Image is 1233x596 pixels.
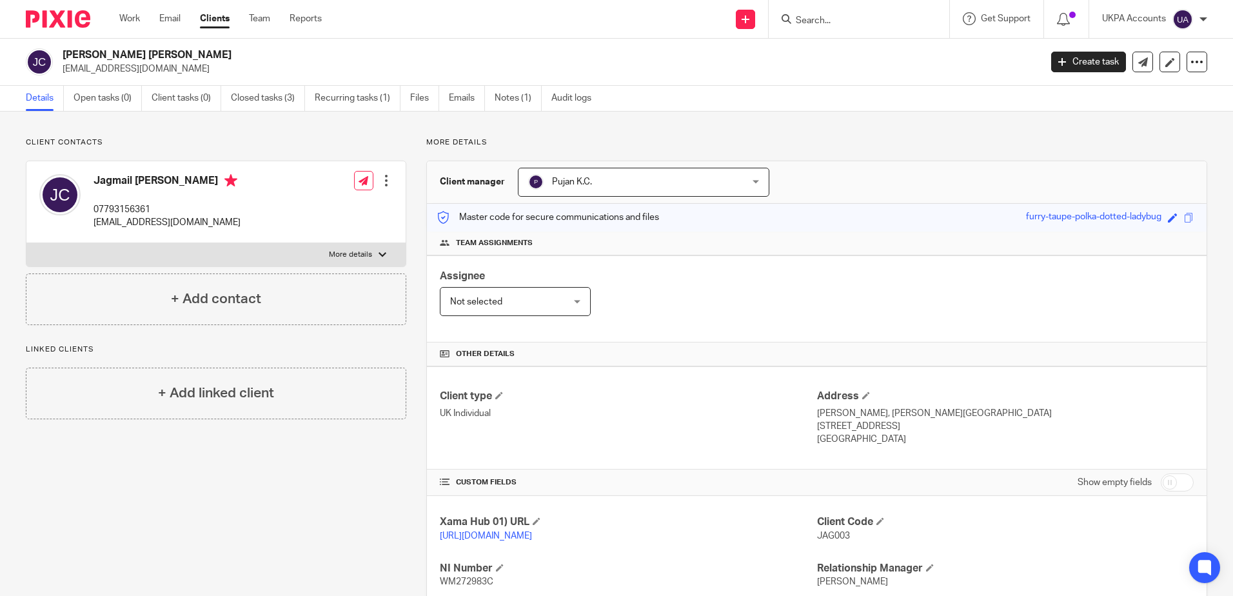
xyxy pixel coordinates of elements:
[94,174,241,190] h4: Jagmail [PERSON_NAME]
[410,86,439,111] a: Files
[817,562,1194,575] h4: Relationship Manager
[200,12,230,25] a: Clients
[794,15,911,27] input: Search
[528,174,544,190] img: svg%3E
[74,86,142,111] a: Open tasks (0)
[290,12,322,25] a: Reports
[39,174,81,215] img: svg%3E
[26,10,90,28] img: Pixie
[440,477,816,488] h4: CUSTOM FIELDS
[817,515,1194,529] h4: Client Code
[231,86,305,111] a: Closed tasks (3)
[440,407,816,420] p: UK Individual
[551,86,601,111] a: Audit logs
[440,531,532,541] a: [URL][DOMAIN_NAME]
[437,211,659,224] p: Master code for secure communications and files
[94,216,241,229] p: [EMAIL_ADDRESS][DOMAIN_NAME]
[1026,210,1161,225] div: furry-taupe-polka-dotted-ladybug
[152,86,221,111] a: Client tasks (0)
[315,86,400,111] a: Recurring tasks (1)
[249,12,270,25] a: Team
[495,86,542,111] a: Notes (1)
[1172,9,1193,30] img: svg%3E
[94,203,241,216] p: 07793156361
[1051,52,1126,72] a: Create task
[159,12,181,25] a: Email
[329,250,372,260] p: More details
[1102,12,1166,25] p: UKPA Accounts
[26,344,406,355] p: Linked clients
[63,63,1032,75] p: [EMAIL_ADDRESS][DOMAIN_NAME]
[440,390,816,403] h4: Client type
[119,12,140,25] a: Work
[817,531,850,541] span: JAG003
[449,86,485,111] a: Emails
[450,297,502,306] span: Not selected
[552,177,592,186] span: Pujan K.C.
[817,407,1194,420] p: [PERSON_NAME], [PERSON_NAME][GEOGRAPHIC_DATA]
[1078,476,1152,489] label: Show empty fields
[440,577,493,586] span: WM272983C
[63,48,838,62] h2: [PERSON_NAME] [PERSON_NAME]
[224,174,237,187] i: Primary
[440,175,505,188] h3: Client manager
[26,86,64,111] a: Details
[440,271,485,281] span: Assignee
[817,577,888,586] span: [PERSON_NAME]
[981,14,1031,23] span: Get Support
[456,349,515,359] span: Other details
[171,289,261,309] h4: + Add contact
[817,390,1194,403] h4: Address
[158,383,274,403] h4: + Add linked client
[26,48,53,75] img: svg%3E
[440,562,816,575] h4: NI Number
[426,137,1207,148] p: More details
[817,433,1194,446] p: [GEOGRAPHIC_DATA]
[26,137,406,148] p: Client contacts
[817,420,1194,433] p: [STREET_ADDRESS]
[440,515,816,529] h4: Xama Hub 01) URL
[456,238,533,248] span: Team assignments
